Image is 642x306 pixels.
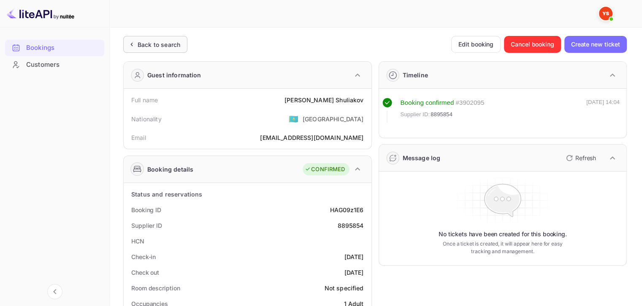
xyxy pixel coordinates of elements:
div: CONFIRMED [305,165,345,174]
button: Cancel booking [504,36,561,53]
div: Booking ID [131,205,161,214]
div: [DATE] [344,268,364,277]
div: Guest information [147,71,201,79]
div: Back to search [138,40,180,49]
p: Once a ticket is created, it will appear here for easy tracking and management. [436,240,569,255]
span: United States [289,111,298,126]
img: LiteAPI logo [7,7,74,20]
div: [GEOGRAPHIC_DATA] [303,115,364,123]
div: [EMAIL_ADDRESS][DOMAIN_NAME] [260,133,363,142]
div: 8895854 [337,221,363,230]
div: Check-in [131,252,156,261]
div: Email [131,133,146,142]
div: Timeline [403,71,428,79]
div: # 3902095 [455,98,484,108]
a: Customers [5,57,104,72]
span: 8895854 [431,110,452,119]
div: HAG09z1E6 [330,205,363,214]
img: Yandex Support [599,7,612,20]
div: [DATE] 14:04 [586,98,620,123]
div: Status and reservations [131,190,202,199]
div: HCN [131,237,144,246]
button: Collapse navigation [47,284,62,299]
div: Room description [131,284,180,292]
div: Supplier ID [131,221,162,230]
div: Check out [131,268,159,277]
div: Customers [5,57,104,73]
div: [DATE] [344,252,364,261]
button: Refresh [561,151,599,165]
div: [PERSON_NAME] Shuliakov [284,96,363,104]
div: Booking confirmed [401,98,454,108]
div: Bookings [5,40,104,56]
p: Refresh [575,153,596,162]
div: Message log [403,153,441,162]
div: Full name [131,96,158,104]
div: Booking details [147,165,193,174]
div: Customers [26,60,100,70]
div: Nationality [131,115,162,123]
div: Not specified [325,284,364,292]
span: Supplier ID: [401,110,430,119]
button: Edit booking [451,36,501,53]
div: Bookings [26,43,100,53]
button: Create new ticket [564,36,627,53]
a: Bookings [5,40,104,55]
p: No tickets have been created for this booking. [439,230,567,238]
